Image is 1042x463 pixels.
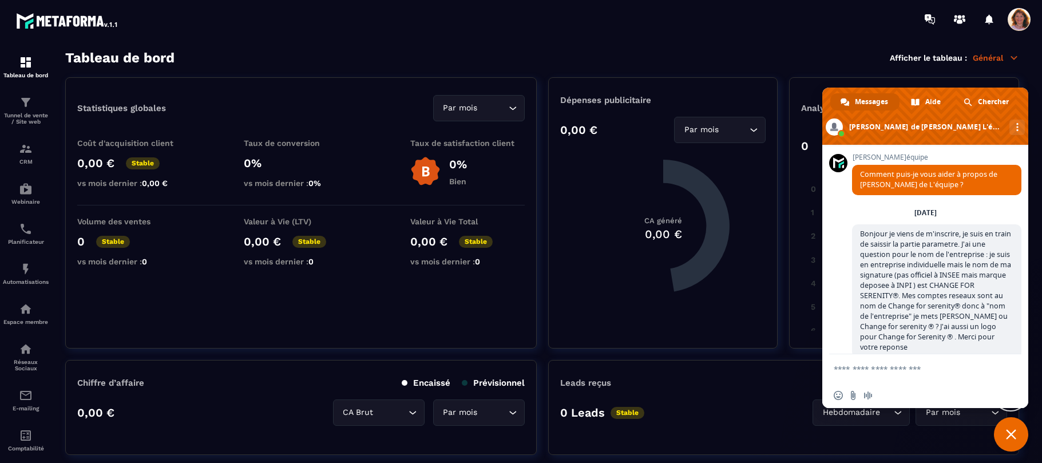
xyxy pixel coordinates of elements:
p: 0,00 € [244,235,281,248]
p: 0,00 € [410,235,447,248]
p: Leads reçus [560,378,611,388]
div: [DATE] [914,209,937,216]
tspan: 5 [811,302,815,311]
input: Search for option [882,406,891,419]
p: Prévisionnel [462,378,525,388]
a: Messages [830,93,900,110]
input: Search for option [480,406,506,419]
p: Statistiques globales [77,103,166,113]
span: 0 [308,257,314,266]
p: Stable [459,236,493,248]
p: CRM [3,159,49,165]
p: Espace membre [3,319,49,325]
img: automations [19,262,33,276]
a: formationformationTableau de bord [3,47,49,87]
span: Hebdomadaire [820,406,882,419]
img: formation [19,56,33,69]
p: 0,00 € [77,406,114,420]
span: Par mois [923,406,962,419]
div: Search for option [433,399,525,426]
span: Par mois [682,124,721,136]
p: Stable [611,407,644,419]
span: Chercher [978,93,1009,110]
p: Encaissé [402,378,450,388]
img: formation [19,96,33,109]
p: Afficher le tableau : [890,53,967,62]
p: Dépenses publicitaire [560,95,766,105]
img: social-network [19,342,33,356]
tspan: 0 [811,184,816,193]
p: Automatisations [3,279,49,285]
span: 0% [308,179,321,188]
div: Search for option [674,117,766,143]
a: formationformationTunnel de vente / Site web [3,87,49,133]
input: Search for option [962,406,988,419]
a: Fermer le chat [994,417,1028,452]
div: Search for option [433,95,525,121]
p: Taux de conversion [244,138,358,148]
p: Webinaire [3,199,49,205]
img: automations [19,182,33,196]
a: emailemailE-mailing [3,380,49,420]
a: Aide [901,93,952,110]
span: Bonjour je viens de m'inscrire, je suis en train de saissir la partie parametre. J'ai une questio... [860,229,1011,352]
input: Search for option [376,406,406,419]
tspan: 3 [811,255,815,264]
input: Search for option [721,124,747,136]
p: 0,00 € [77,156,114,170]
a: accountantaccountantComptabilité [3,420,49,460]
a: automationsautomationsEspace membre [3,294,49,334]
span: Comment puis-je vous aider à propos de [PERSON_NAME] de L'équipe ? [860,169,997,189]
tspan: 2 [811,231,815,240]
p: Volume des ventes [77,217,192,226]
h3: Tableau de bord [65,50,175,66]
span: Insérer un emoji [834,391,843,400]
p: vs mois dernier : [77,179,192,188]
img: accountant [19,429,33,442]
p: 0 [801,139,809,153]
p: 0,00 € [560,123,597,137]
textarea: Entrez votre message... [834,354,994,383]
p: Comptabilité [3,445,49,452]
span: 0,00 € [142,179,168,188]
div: Search for option [916,399,1007,426]
tspan: 4 [811,279,816,288]
p: Planificateur [3,239,49,245]
p: 0% [449,157,467,171]
img: formation [19,142,33,156]
p: Stable [96,236,130,248]
span: Par mois [441,406,480,419]
a: automationsautomationsAutomatisations [3,254,49,294]
p: Taux de satisfaction client [410,138,525,148]
p: vs mois dernier : [77,257,192,266]
span: [PERSON_NAME]équipe [852,153,1021,161]
p: 0 [77,235,85,248]
img: automations [19,302,33,316]
span: Message audio [863,391,873,400]
a: formationformationCRM [3,133,49,173]
img: b-badge-o.b3b20ee6.svg [410,156,441,187]
p: vs mois dernier : [244,257,358,266]
p: vs mois dernier : [410,257,525,266]
img: email [19,389,33,402]
p: Tunnel de vente / Site web [3,112,49,125]
p: Tableau de bord [3,72,49,78]
p: Valeur à Vie (LTV) [244,217,358,226]
span: CA Brut [340,406,376,419]
div: Search for option [813,399,910,426]
tspan: 6 [811,326,816,335]
p: vs mois dernier : [244,179,358,188]
p: Stable [126,157,160,169]
span: 0 [142,257,147,266]
p: 0% [244,156,358,170]
p: Coût d'acquisition client [77,138,192,148]
span: Aide [925,93,941,110]
a: Chercher [953,93,1020,110]
p: Valeur à Vie Total [410,217,525,226]
img: scheduler [19,222,33,236]
span: 0 [475,257,480,266]
div: Search for option [333,399,425,426]
img: logo [16,10,119,31]
span: Envoyer un fichier [849,391,858,400]
span: Par mois [441,102,480,114]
